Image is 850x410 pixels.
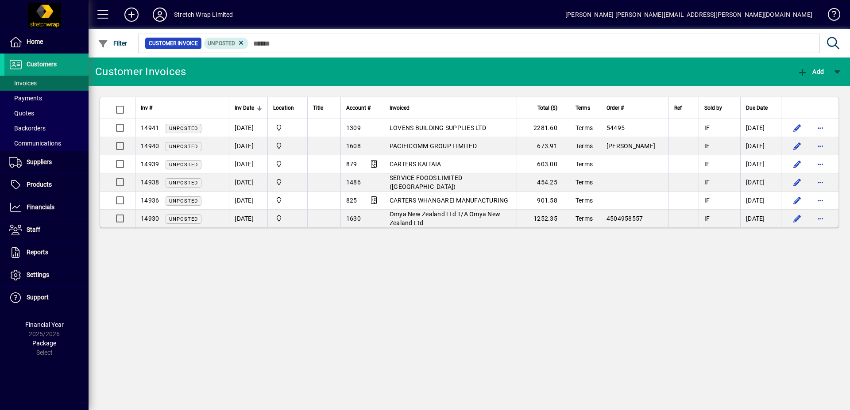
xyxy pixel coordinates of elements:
[9,95,42,102] span: Payments
[576,103,590,113] span: Terms
[9,125,46,132] span: Backorders
[4,106,89,121] a: Quotes
[235,103,262,113] div: Inv Date
[141,215,159,222] span: 14930
[27,38,43,45] span: Home
[27,294,49,301] span: Support
[169,126,198,131] span: Unposted
[607,142,655,149] span: [PERSON_NAME]
[9,110,34,117] span: Quotes
[141,179,159,186] span: 14938
[790,211,804,226] button: Edit
[390,197,509,204] span: CARTERS WHANGAREI MANUFACTURING
[790,193,804,207] button: Edit
[169,198,198,204] span: Unposted
[204,38,249,49] mat-chip: Customer Invoice Status: Unposted
[4,174,89,196] a: Products
[813,157,827,171] button: More options
[169,180,198,186] span: Unposted
[141,142,159,149] span: 14940
[576,142,593,149] span: Terms
[607,103,624,113] span: Order #
[117,7,146,23] button: Add
[141,103,201,113] div: Inv #
[273,103,302,113] div: Location
[208,40,235,46] span: Unposted
[4,121,89,136] a: Backorders
[704,161,710,168] span: IF
[740,192,781,210] td: [DATE]
[790,157,804,171] button: Edit
[746,103,776,113] div: Due Date
[27,226,40,233] span: Staff
[4,151,89,173] a: Suppliers
[273,159,302,169] span: SWL-AKL
[390,142,477,149] span: PACIFICOMM GROUP LIMITED
[4,136,89,151] a: Communications
[27,271,49,278] span: Settings
[313,103,335,113] div: Title
[813,211,827,226] button: More options
[790,121,804,135] button: Edit
[346,197,357,204] span: 825
[32,340,56,347] span: Package
[229,155,267,173] td: [DATE]
[565,8,812,22] div: [PERSON_NAME] [PERSON_NAME][EMAIL_ADDRESS][PERSON_NAME][DOMAIN_NAME]
[146,7,174,23] button: Profile
[517,119,570,137] td: 2281.60
[346,103,371,113] span: Account #
[795,64,826,80] button: Add
[821,2,839,31] a: Knowledge Base
[27,61,57,68] span: Customers
[141,103,152,113] span: Inv #
[229,192,267,210] td: [DATE]
[273,195,302,205] span: SWL-AKL
[537,103,557,113] span: Total ($)
[346,103,379,113] div: Account #
[813,139,827,153] button: More options
[576,197,593,204] span: Terms
[4,91,89,106] a: Payments
[9,140,61,147] span: Communications
[704,103,722,113] span: Sold by
[174,8,233,22] div: Stretch Wrap Limited
[576,124,593,131] span: Terms
[790,139,804,153] button: Edit
[576,161,593,168] span: Terms
[607,103,663,113] div: Order #
[674,103,682,113] span: Ref
[813,175,827,189] button: More options
[4,31,89,53] a: Home
[229,173,267,192] td: [DATE]
[390,124,486,131] span: LOVENS BUILDING SUPPLIES LTD
[273,141,302,151] span: SWL-AKL
[4,241,89,264] a: Reports
[4,196,89,218] a: Financials
[141,197,159,204] span: 14936
[674,103,693,113] div: Ref
[704,142,710,149] span: IF
[522,103,565,113] div: Total ($)
[390,174,462,190] span: SERVICE FOODS LIMITED ([GEOGRAPHIC_DATA])
[607,124,625,131] span: 54495
[4,219,89,241] a: Staff
[9,80,37,87] span: Invoices
[95,65,186,79] div: Customer Invoices
[740,210,781,227] td: [DATE]
[517,137,570,155] td: 673.91
[141,161,159,168] span: 14939
[25,321,64,328] span: Financial Year
[346,215,361,222] span: 1630
[273,123,302,133] span: SWL-AKL
[346,142,361,149] span: 1608
[273,103,294,113] span: Location
[169,162,198,168] span: Unposted
[229,137,267,155] td: [DATE]
[704,197,710,204] span: IF
[149,39,198,48] span: Customer Invoice
[169,144,198,149] span: Unposted
[390,103,410,113] span: Invoiced
[229,210,267,227] td: [DATE]
[229,119,267,137] td: [DATE]
[813,121,827,135] button: More options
